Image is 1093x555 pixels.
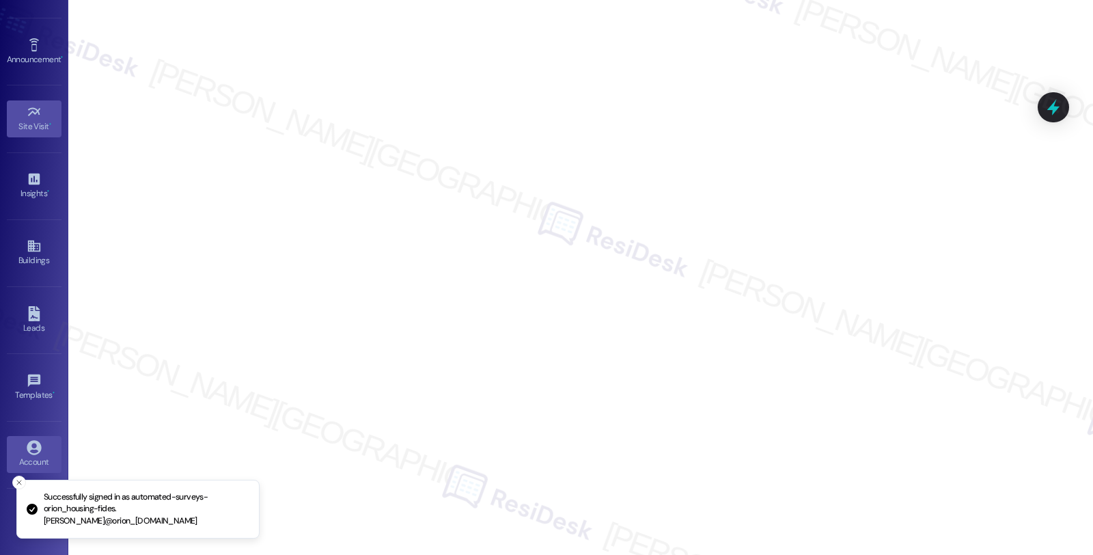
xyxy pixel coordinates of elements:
p: Successfully signed in as automated-surveys-orion_housing-fides.[PERSON_NAME]@orion_[DOMAIN_NAME] [44,491,248,528]
a: Buildings [7,234,61,271]
span: • [47,187,49,196]
span: • [53,388,55,398]
a: Leads [7,302,61,339]
span: • [61,53,63,62]
button: Close toast [12,476,26,489]
a: Templates • [7,369,61,406]
a: Support [7,503,61,540]
a: Site Visit • [7,100,61,137]
span: • [49,120,51,129]
a: Insights • [7,167,61,204]
a: Account [7,436,61,473]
